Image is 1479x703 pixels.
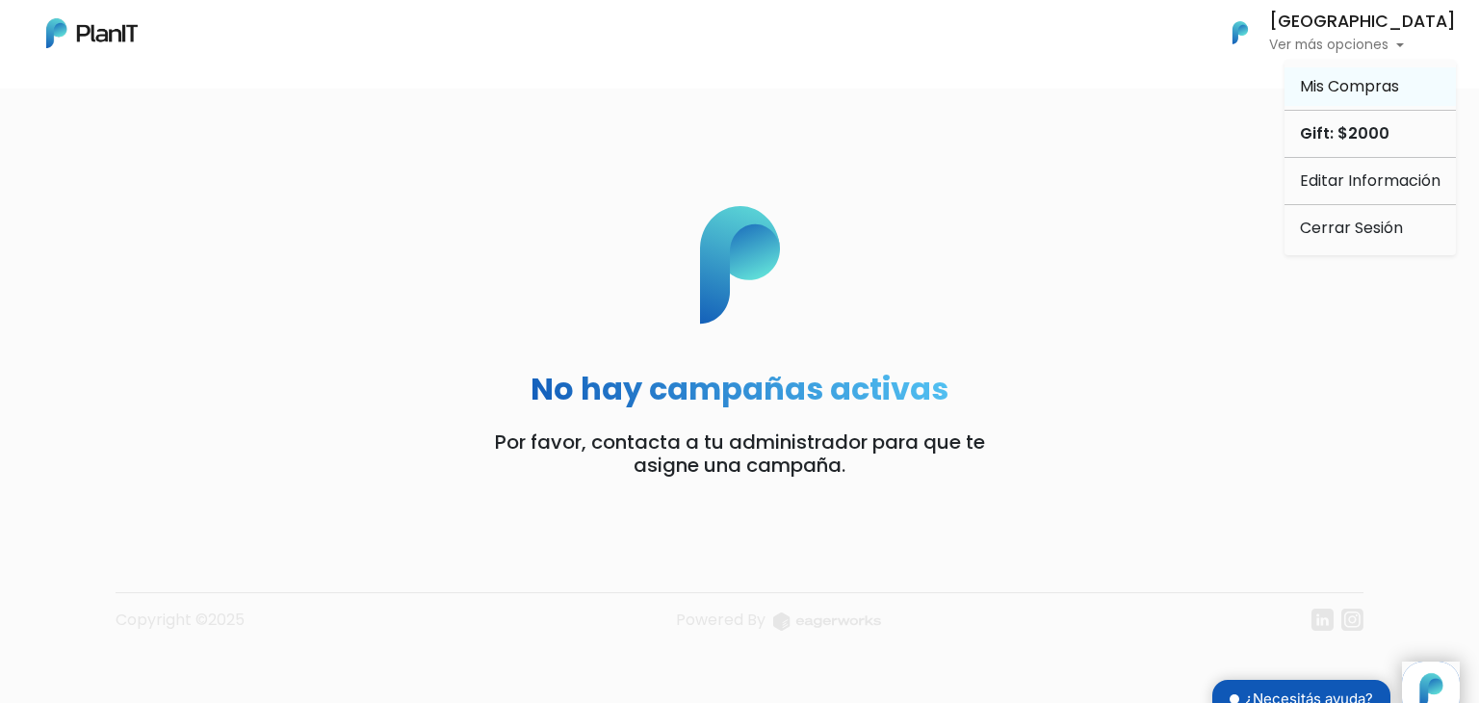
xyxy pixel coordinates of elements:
img: instagram-7ba2a2629254302ec2a9470e65da5de918c9f3c9a63008f8abed3140a32961bf.svg [1341,609,1363,631]
div: Gift: $2000 [1284,115,1456,153]
img: linkedin-cc7d2dbb1a16aff8e18f147ffe980d30ddd5d9e01409788280e63c91fc390ff4.svg [1311,609,1334,631]
p: Por favor, contacta a tu administrador para que te asigne una campaña. [402,430,1077,477]
a: Editar Información [1284,162,1456,200]
p: Ver más opciones [1269,39,1456,52]
h6: [GEOGRAPHIC_DATA] [1269,13,1456,31]
a: Cerrar Sesión [1284,209,1456,247]
img: p_logo-cf95315c21ec54a07da33abe4a980685f2930ff06ee032fe1bfa050a97dd1b1f.svg [632,206,848,325]
h2: No hay campañas activas [531,371,948,407]
img: PlanIt Logo [46,18,138,48]
span: translation missing: es.layouts.footer.powered_by [676,609,765,631]
span: Mis Compras [1300,75,1399,97]
a: Powered By [676,609,881,646]
img: logo_eagerworks-044938b0bf012b96b195e05891a56339191180c2d98ce7df62ca656130a436fa.svg [773,612,881,631]
a: Mis Compras [1284,67,1456,106]
img: PlanIt Logo [1219,12,1261,54]
button: PlanIt Logo [GEOGRAPHIC_DATA] Ver más opciones [1207,8,1456,58]
p: Copyright ©2025 [116,609,245,646]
